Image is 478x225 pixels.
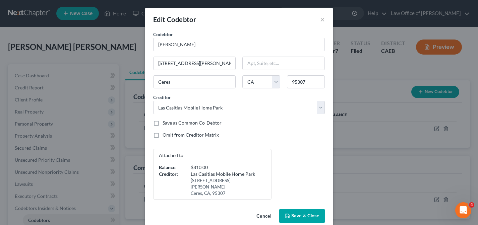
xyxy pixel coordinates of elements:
[204,191,211,196] span: CA,
[153,15,166,23] span: Edit
[154,76,235,88] input: Enter city...
[163,132,219,138] label: Omit from Creditor Matrix
[191,191,203,196] span: Ceres,
[455,202,471,218] iframe: Intercom live chat
[279,209,325,223] button: Save & Close
[163,120,222,126] label: Save as Common Co-Debtor
[243,57,324,70] input: Apt, Suite, etc...
[191,164,262,171] div: $810.00
[251,210,277,223] button: Cancel
[320,15,325,23] button: ×
[153,38,325,51] input: Search codebtor by name...
[212,191,226,196] span: 95307
[167,15,196,23] span: Codebtor
[191,171,262,177] div: Las Casitias Mobile Home Park
[287,75,325,89] input: Enter zip...
[469,202,474,208] span: 4
[154,57,235,70] input: Enter address...
[159,152,266,159] p: Attached to
[191,177,262,190] div: [STREET_ADDRESS][PERSON_NAME]
[291,213,319,219] span: Save & Close
[153,31,173,37] span: Codebtor
[159,171,178,177] strong: Creditor:
[153,94,171,100] span: Creditor
[159,164,177,170] strong: Balance:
